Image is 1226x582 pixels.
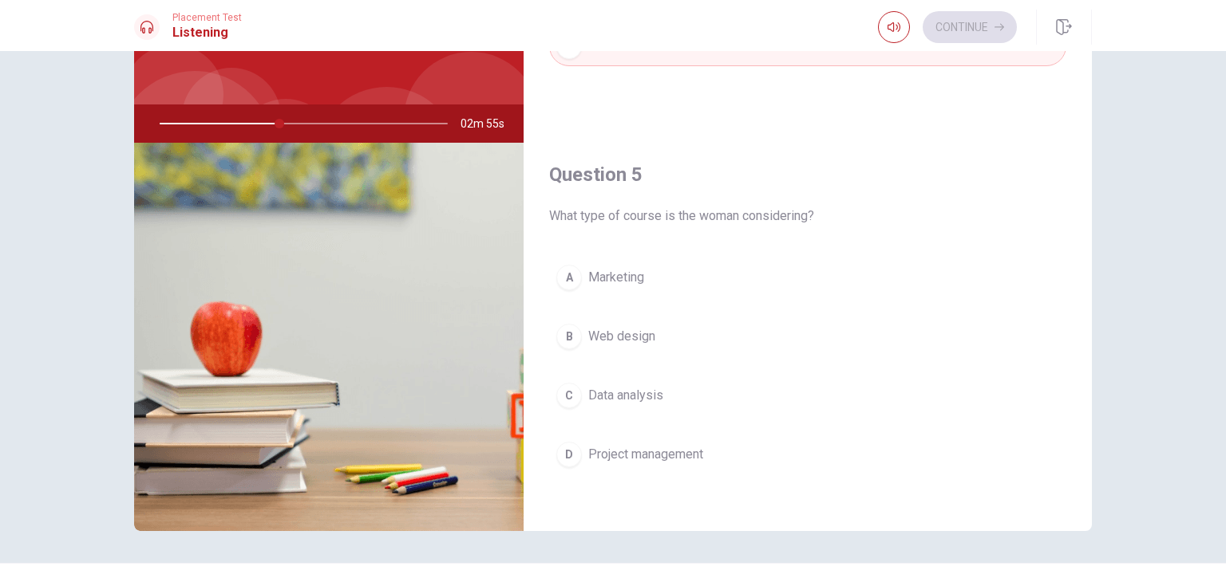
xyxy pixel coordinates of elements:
[461,104,517,143] span: 02m 55s
[588,386,663,405] span: Data analysis
[556,324,582,349] div: B
[134,143,524,531] img: B2 Recording 7: Taking an Online Course
[556,265,582,290] div: A
[549,258,1066,297] button: AMarketing
[549,317,1066,356] button: BWeb design
[172,12,242,23] span: Placement Test
[556,383,582,408] div: C
[549,206,1066,226] span: What type of course is the woman considering?
[588,268,644,287] span: Marketing
[556,442,582,467] div: D
[549,162,1066,187] h4: Question 5
[588,445,703,464] span: Project management
[588,327,655,346] span: Web design
[549,376,1066,415] button: CData analysis
[549,435,1066,474] button: DProject management
[172,23,242,42] h1: Listening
